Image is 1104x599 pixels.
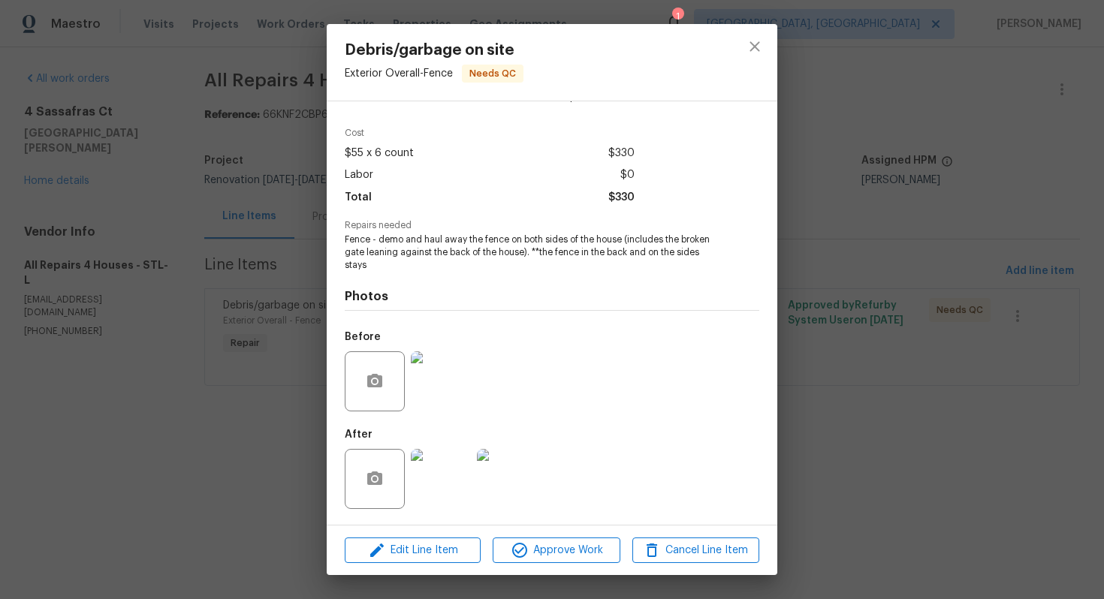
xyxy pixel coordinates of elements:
[608,143,635,164] span: $330
[345,537,481,564] button: Edit Line Item
[672,9,683,24] div: 1
[345,233,718,271] span: Fence - demo and haul away the fence on both sides of the house (includes the broken gate leaning...
[632,537,759,564] button: Cancel Line Item
[345,289,759,304] h4: Photos
[345,187,372,209] span: Total
[463,66,522,81] span: Needs QC
[345,429,373,440] h5: After
[345,128,635,138] span: Cost
[620,164,635,186] span: $0
[737,29,773,65] button: close
[345,332,381,342] h5: Before
[345,221,759,230] span: Repairs needed
[345,143,414,164] span: $55 x 6 count
[497,541,615,560] span: Approve Work
[345,42,523,59] span: Debris/garbage on site
[493,537,620,564] button: Approve Work
[345,68,453,79] span: Exterior Overall - Fence
[608,187,635,209] span: $330
[349,541,476,560] span: Edit Line Item
[345,164,373,186] span: Labor
[637,541,755,560] span: Cancel Line Item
